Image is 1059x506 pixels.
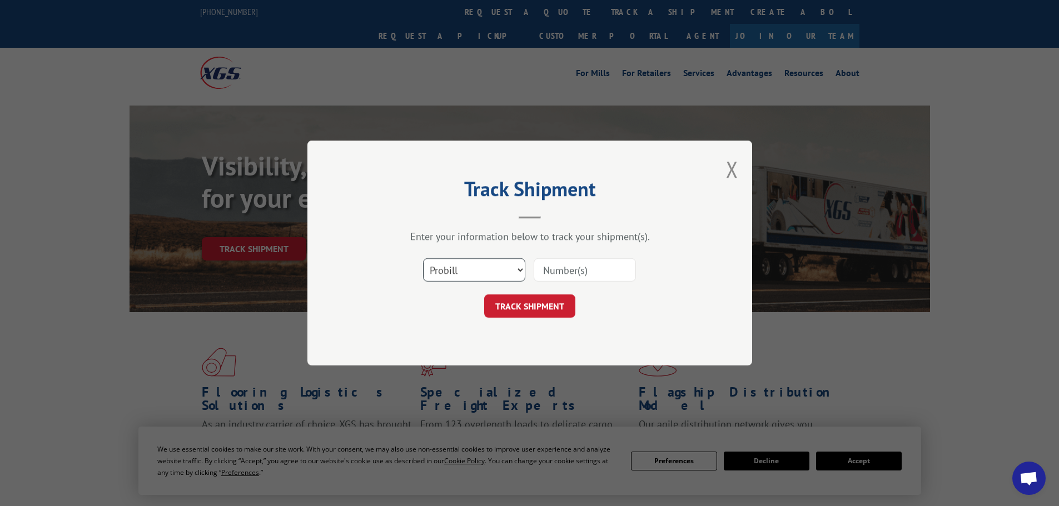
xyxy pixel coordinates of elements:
[484,294,575,318] button: TRACK SHIPMENT
[363,181,697,202] h2: Track Shipment
[1012,462,1046,495] div: Open chat
[363,230,697,243] div: Enter your information below to track your shipment(s).
[534,258,636,282] input: Number(s)
[726,154,738,184] button: Close modal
